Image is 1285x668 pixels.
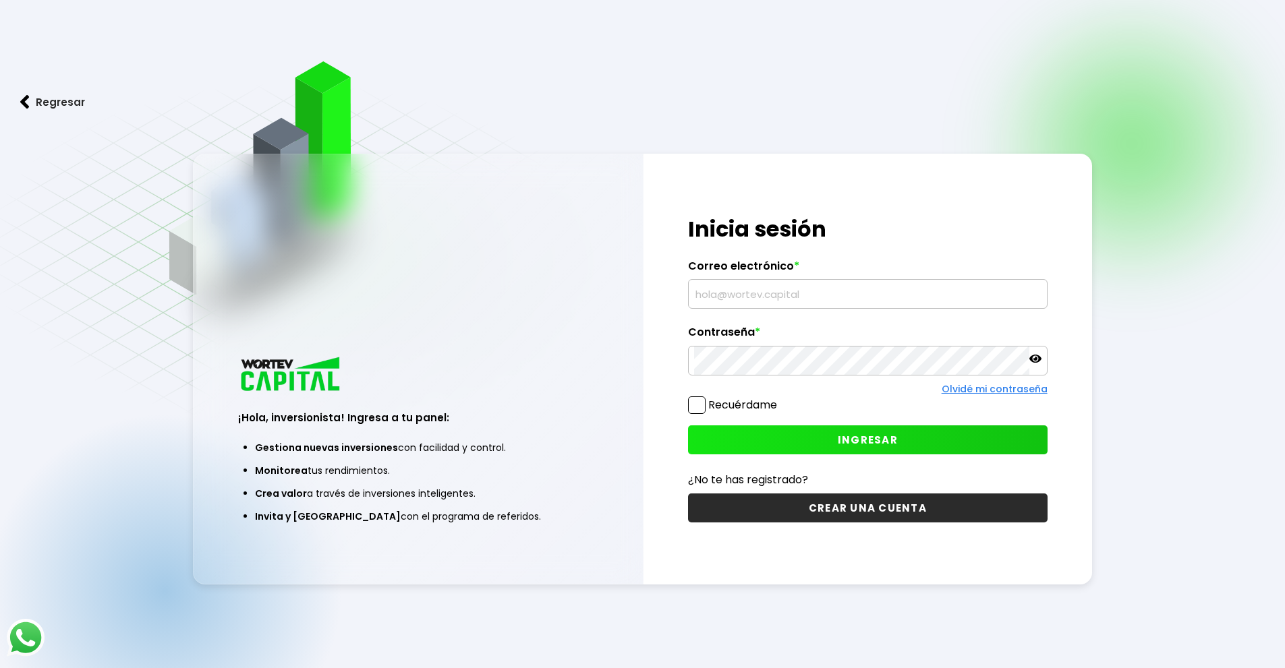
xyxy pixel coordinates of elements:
[255,482,581,505] li: a través de inversiones inteligentes.
[942,382,1048,396] a: Olvidé mi contraseña
[688,471,1048,488] p: ¿No te has registrado?
[238,410,598,425] h3: ¡Hola, inversionista! Ingresa a tu panel:
[708,397,777,413] label: Recuérdame
[7,619,45,657] img: logos_whatsapp-icon.242b2217.svg
[694,280,1041,308] input: hola@wortev.capital
[255,436,581,459] li: con facilidad y control.
[838,433,898,447] span: INGRESAR
[255,487,307,500] span: Crea valor
[688,260,1048,280] label: Correo electrónico
[255,441,398,454] span: Gestiona nuevas inversiones
[688,213,1048,245] h1: Inicia sesión
[255,505,581,528] li: con el programa de referidos.
[238,355,345,395] img: logo_wortev_capital
[688,425,1048,454] button: INGRESAR
[688,493,1048,522] button: CREAR UNA CUENTA
[255,459,581,482] li: tus rendimientos.
[20,95,30,109] img: flecha izquierda
[255,510,401,523] span: Invita y [GEOGRAPHIC_DATA]
[688,326,1048,346] label: Contraseña
[688,471,1048,522] a: ¿No te has registrado?CREAR UNA CUENTA
[255,464,308,477] span: Monitorea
